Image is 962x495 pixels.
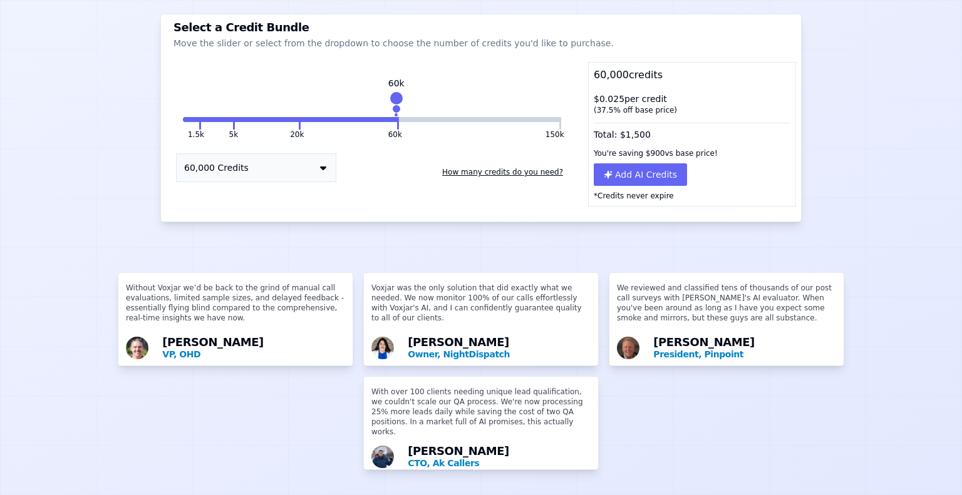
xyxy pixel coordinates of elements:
div: Total: $ 1,500 [589,120,795,143]
p: Owner, NightDispatch [408,348,591,360]
img: Avatar [126,337,148,359]
button: 1.5k [183,117,199,122]
p: VP, OHD [162,348,345,360]
button: How many credits do you need? [437,162,568,182]
img: Avatar [617,337,639,359]
div: [PERSON_NAME] [408,446,591,469]
p: CTO, Ak Callers [408,457,591,469]
button: 60,000 Credits [176,153,336,182]
p: We reviewed and classified tens of thousands of our post call surveys with [PERSON_NAME]'s AI eva... [617,283,836,333]
h3: Select a Credit Bundle [173,22,789,33]
p: Voxjar was the only solution that did exactly what we needed. We now monitor 100% of our calls ef... [371,283,591,333]
div: [PERSON_NAME] [408,337,591,360]
p: *Credits never expire [589,186,795,206]
div: ( 37.5 % off base price) [594,105,790,115]
div: $ 0.025 per credit [589,88,795,120]
p: With over 100 clients needing unique lead qualification, we couldn't scale our QA process. We're ... [371,387,591,442]
img: Avatar [371,446,394,468]
div: [PERSON_NAME] [653,337,836,360]
div: You're saving $ 900 vs base price! [589,143,795,163]
img: Avatar [371,337,394,359]
div: [PERSON_NAME] [162,337,345,360]
p: Move the slider or select from the dropdown to choose the number of credits you'd like to purchase. [173,37,789,49]
button: 1.5k [188,130,204,140]
button: 60k [388,130,402,140]
button: 5k [201,117,233,122]
button: 150k [546,130,564,140]
button: Add AI Credits [594,163,687,186]
p: Without Voxjar we’d be back to the grind of manual call evaluations, limited sample sizes, and de... [126,283,345,333]
button: 5k [229,130,239,140]
button: 20k [235,117,299,122]
div: 60k [388,77,405,89]
button: 150k [399,117,559,122]
div: 60,000 credits [589,63,795,88]
button: 60k [301,117,396,122]
p: President, Pinpoint [653,348,836,360]
button: 20k [290,130,304,140]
